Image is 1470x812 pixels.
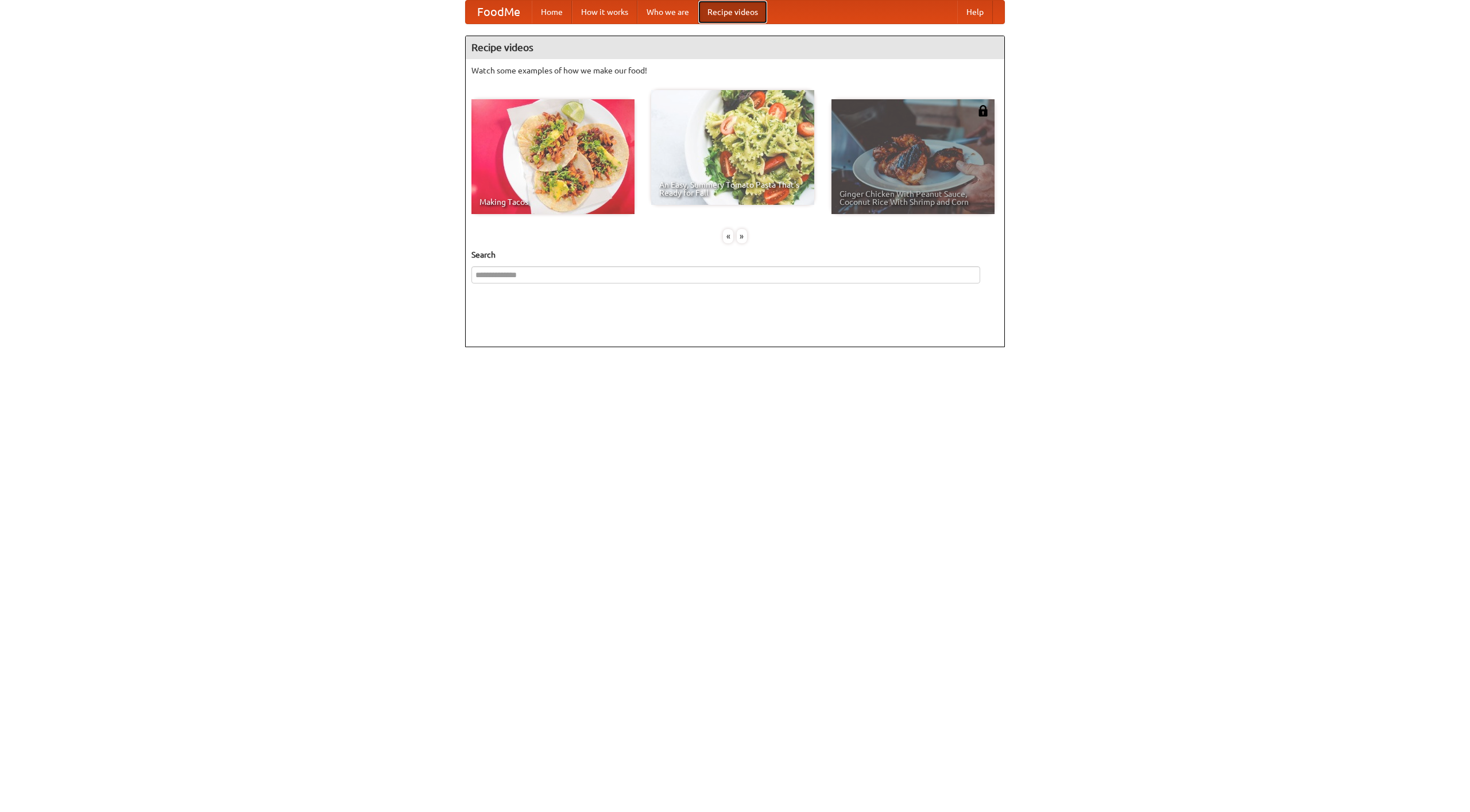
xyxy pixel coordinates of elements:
a: FoodMe [466,1,532,24]
h5: Search [471,249,999,261]
p: Watch some examples of how we make our food! [471,65,999,76]
h4: Recipe videos [466,36,1004,59]
div: « [723,229,733,243]
div: » [737,229,747,243]
a: How it works [572,1,637,24]
a: Recipe videos [698,1,767,24]
a: An Easy, Summery Tomato Pasta That's Ready for Fall [651,90,814,205]
span: An Easy, Summery Tomato Pasta That's Ready for Fall [659,181,806,197]
img: 483408.png [977,105,989,116]
a: Making Tacos [471,99,635,214]
a: Home [532,1,572,24]
a: Help [957,1,993,24]
span: Making Tacos [479,198,626,206]
a: Who we are [637,1,698,24]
